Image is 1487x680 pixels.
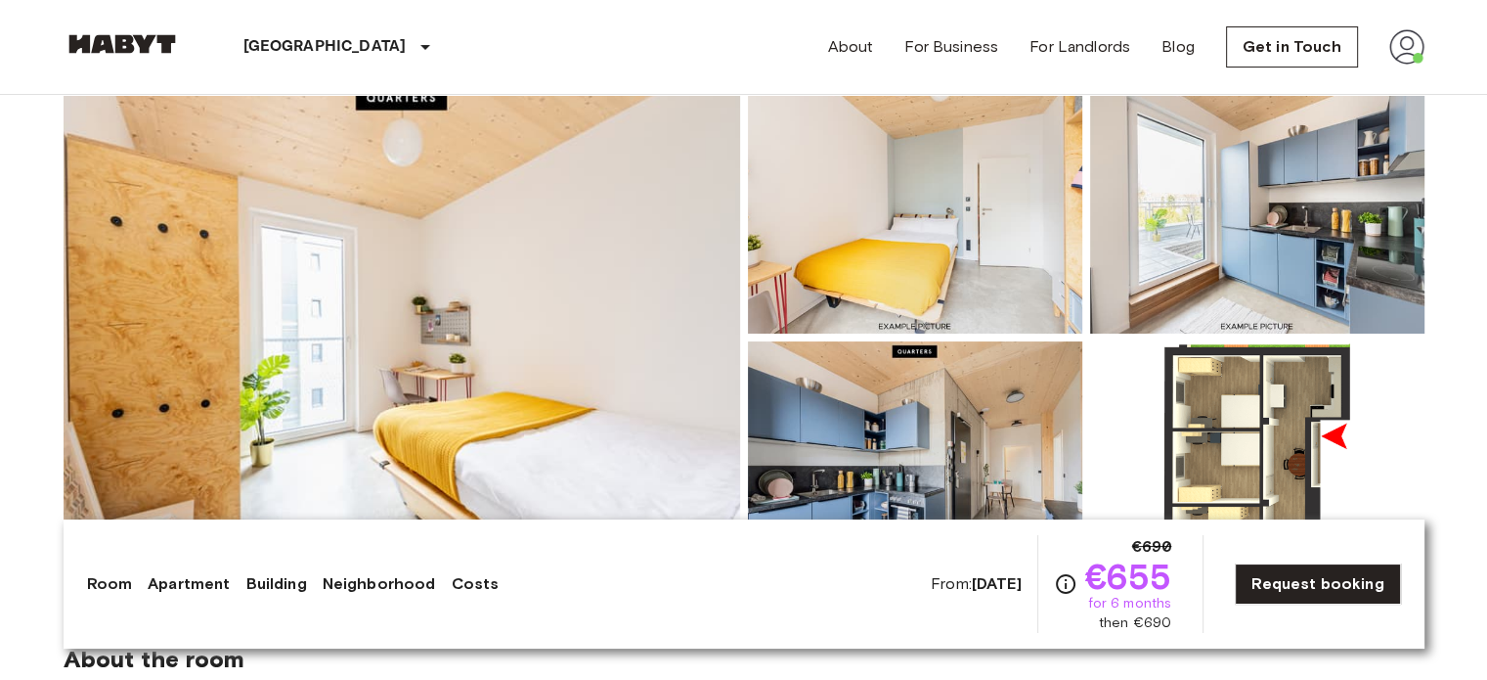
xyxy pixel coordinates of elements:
[748,77,1082,334] img: Picture of unit DE-01-07-009-02Q
[451,572,499,596] a: Costs
[243,35,407,59] p: [GEOGRAPHIC_DATA]
[1029,35,1130,59] a: For Landlords
[1099,613,1171,633] span: then €690
[323,572,436,596] a: Neighborhood
[972,574,1022,593] b: [DATE]
[148,572,230,596] a: Apartment
[1085,559,1172,594] span: €655
[1132,535,1172,559] span: €690
[1087,594,1171,613] span: for 6 months
[1090,341,1424,598] img: Picture of unit DE-01-07-009-02Q
[1054,572,1077,596] svg: Check cost overview for full price breakdown. Please note that discounts apply to new joiners onl...
[245,572,306,596] a: Building
[931,573,1022,595] span: From:
[748,341,1082,598] img: Picture of unit DE-01-07-009-02Q
[1090,77,1424,334] img: Picture of unit DE-01-07-009-02Q
[87,572,133,596] a: Room
[1161,35,1195,59] a: Blog
[1226,26,1358,68] a: Get in Touch
[1389,29,1424,65] img: avatar
[828,35,874,59] a: About
[64,645,1424,674] span: About the room
[904,35,998,59] a: For Business
[64,77,740,598] img: Marketing picture of unit DE-01-07-009-02Q
[64,34,181,54] img: Habyt
[1235,564,1400,605] a: Request booking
